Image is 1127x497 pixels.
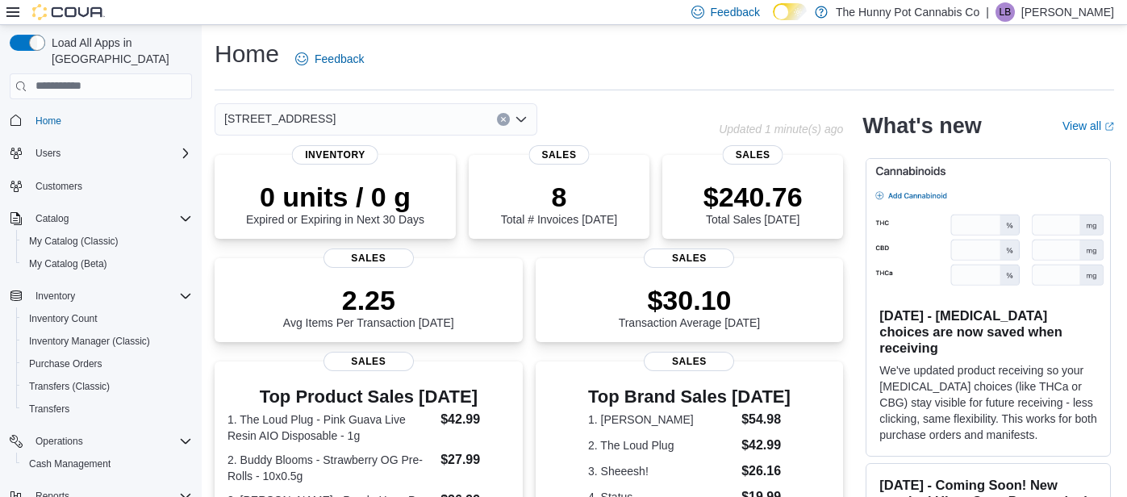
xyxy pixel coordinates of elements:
button: Inventory Manager (Classic) [16,330,198,353]
button: My Catalog (Classic) [16,230,198,253]
span: Customers [35,180,82,193]
span: Users [35,147,61,160]
button: Home [3,109,198,132]
button: Catalog [29,209,75,228]
a: Home [29,111,68,131]
span: Transfers (Classic) [23,377,192,396]
dt: 3. Sheeesh! [588,463,735,479]
p: $30.10 [619,284,761,316]
span: Dark Mode [773,20,774,21]
span: Sales [323,352,414,371]
div: Liam Bisztray [996,2,1015,22]
p: [PERSON_NAME] [1021,2,1114,22]
span: Home [29,111,192,131]
div: Total Sales [DATE] [703,181,803,226]
span: Sales [723,145,783,165]
p: 8 [501,181,617,213]
p: We've updated product receiving so your [MEDICAL_DATA] choices (like THCa or CBG) stay visible fo... [879,362,1097,443]
dd: $26.16 [741,461,791,481]
dd: $42.99 [440,410,509,429]
span: Operations [29,432,192,451]
a: My Catalog (Beta) [23,254,114,274]
button: Inventory [29,286,81,306]
span: Purchase Orders [23,354,192,374]
a: Cash Management [23,454,117,474]
span: Feedback [711,4,760,20]
span: My Catalog (Classic) [23,232,192,251]
dd: $42.99 [741,436,791,455]
dt: 2. The Loud Plug [588,437,735,453]
h3: [DATE] - [MEDICAL_DATA] choices are now saved when receiving [879,307,1097,356]
button: Inventory Count [16,307,198,330]
span: Users [29,144,192,163]
dt: 1. The Loud Plug - Pink Guava Live Resin AIO Disposable - 1g [227,411,434,444]
a: Feedback [289,43,370,75]
span: Sales [529,145,590,165]
p: 2.25 [283,284,454,316]
button: Customers [3,174,198,198]
span: Catalog [29,209,192,228]
dd: $27.99 [440,450,509,470]
button: My Catalog (Beta) [16,253,198,275]
span: Customers [29,176,192,196]
div: Expired or Expiring in Next 30 Days [246,181,424,226]
dt: 1. [PERSON_NAME] [588,411,735,428]
span: Home [35,115,61,127]
span: Feedback [315,51,364,67]
div: Total # Invoices [DATE] [501,181,617,226]
span: Sales [323,248,414,268]
a: Transfers (Classic) [23,377,116,396]
a: View allExternal link [1062,119,1114,132]
span: Inventory [35,290,75,303]
span: Cash Management [29,457,111,470]
h2: What's new [862,113,981,139]
a: Transfers [23,399,76,419]
svg: External link [1104,122,1114,132]
h3: Top Product Sales [DATE] [227,387,510,407]
span: My Catalog (Classic) [29,235,119,248]
span: Transfers [23,399,192,419]
span: Sales [644,352,734,371]
button: Transfers (Classic) [16,375,198,398]
a: My Catalog (Classic) [23,232,125,251]
p: | [986,2,989,22]
button: Open list of options [515,113,528,126]
img: Cova [32,4,105,20]
button: Inventory [3,285,198,307]
span: Inventory [29,286,192,306]
span: [STREET_ADDRESS] [224,109,336,128]
span: Inventory Manager (Classic) [29,335,150,348]
div: Avg Items Per Transaction [DATE] [283,284,454,329]
button: Users [29,144,67,163]
span: Sales [644,248,734,268]
span: Transfers [29,403,69,416]
h3: Top Brand Sales [DATE] [588,387,791,407]
span: Inventory Count [29,312,98,325]
button: Cash Management [16,453,198,475]
button: Clear input [497,113,510,126]
h1: Home [215,38,279,70]
dt: 2. Buddy Blooms - Strawberry OG Pre-Rolls - 10x0.5g [227,452,434,484]
button: Purchase Orders [16,353,198,375]
a: Purchase Orders [23,354,109,374]
button: Transfers [16,398,198,420]
button: Operations [29,432,90,451]
span: Transfers (Classic) [29,380,110,393]
span: My Catalog (Beta) [23,254,192,274]
button: Operations [3,430,198,453]
span: Purchase Orders [29,357,102,370]
a: Inventory Manager (Classic) [23,332,157,351]
span: Operations [35,435,83,448]
p: Updated 1 minute(s) ago [719,123,843,136]
input: Dark Mode [773,3,807,20]
a: Customers [29,177,89,196]
span: Inventory Count [23,309,192,328]
span: My Catalog (Beta) [29,257,107,270]
span: LB [1000,2,1012,22]
p: $240.76 [703,181,803,213]
span: Inventory Manager (Classic) [23,332,192,351]
span: Load All Apps in [GEOGRAPHIC_DATA] [45,35,192,67]
div: Transaction Average [DATE] [619,284,761,329]
p: The Hunny Pot Cannabis Co [836,2,979,22]
span: Cash Management [23,454,192,474]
